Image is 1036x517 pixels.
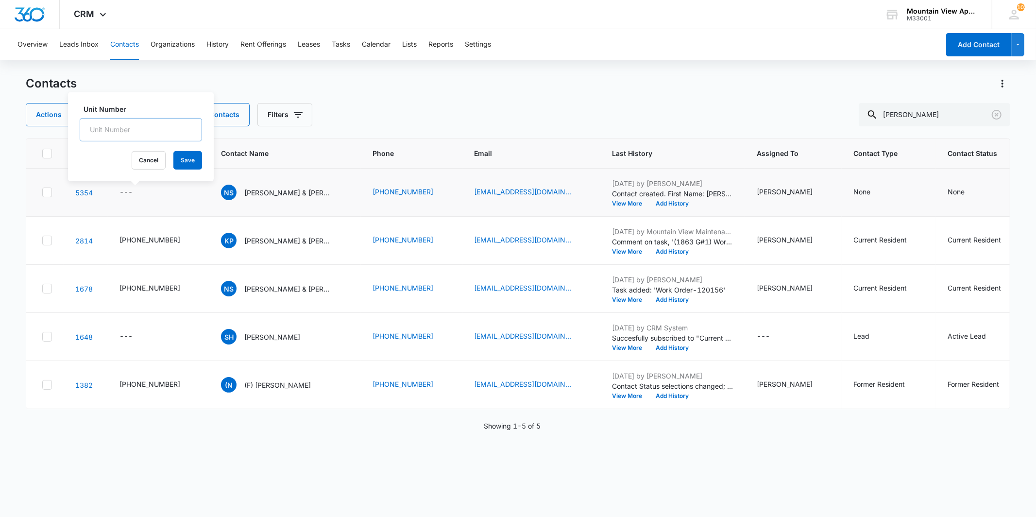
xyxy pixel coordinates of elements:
div: Phone - (970) 313-3085 - Select to Edit Field [373,235,451,246]
button: Add History [649,297,696,303]
button: Rent Offerings [240,29,286,60]
p: Showing 1-5 of 5 [484,421,541,431]
div: Lead [853,331,869,341]
p: [DATE] by Mountain View Maintenance [612,226,733,237]
a: Navigate to contact details page for Sutton Hermann [75,333,93,341]
p: Comment on task, '(1863 G#1) Work Order ' "Spoke with tenant. He said garage was working now. No ... [612,237,733,247]
a: [EMAIL_ADDRESS][DOMAIN_NAME] [474,187,571,197]
button: Clear [989,107,1004,122]
div: Contact Name - Sutton Hermann - Select to Edit Field [221,329,318,345]
button: Leases [298,29,320,60]
span: Last History [612,148,719,158]
span: KP [221,233,237,248]
button: Add History [649,345,696,351]
div: Phone - (720) 277-1172 - Select to Edit Field [373,283,451,294]
span: SH [221,329,237,345]
div: Unit Number - 545-1809-206 - Select to Edit Field [119,379,198,391]
div: Contact Status - Current Resident - Select to Edit Field [948,283,1019,294]
div: Contact Type - Current Resident - Select to Edit Field [853,235,924,246]
button: Add History [649,201,696,207]
button: Actions [995,76,1010,91]
a: [PHONE_NUMBER] [373,379,433,389]
div: [PHONE_NUMBER] [119,379,180,389]
p: [PERSON_NAME] [244,332,300,342]
button: Settings [465,29,491,60]
div: Contact Status - Active Lead - Select to Edit Field [948,331,1003,343]
div: Assigned To - Kent Hiller - Select to Edit Field [757,379,830,391]
div: Phone - (970) 694-1255 - Select to Edit Field [373,187,451,198]
span: CRM [74,9,95,19]
div: Former Resident [948,379,999,389]
div: Assigned To - Makenna Berry - Select to Edit Field [757,187,830,198]
span: NS [221,185,237,200]
a: [EMAIL_ADDRESS][DOMAIN_NAME] [474,283,571,293]
div: Email - noah.sutton92702@gmail.com - Select to Edit Field [474,379,589,391]
button: View More [612,249,649,255]
span: Phone [373,148,437,158]
p: [DATE] by [PERSON_NAME] [612,178,733,189]
div: Current Resident [853,283,907,293]
div: Contact Status - Former Resident - Select to Edit Field [948,379,1017,391]
p: [PERSON_NAME] & [PERSON_NAME] [244,236,332,246]
div: [PHONE_NUMBER] [119,283,180,293]
div: Unit Number - 545-1859-308 - Select to Edit Field [119,235,198,246]
p: [PERSON_NAME] & [PERSON_NAME] [244,188,332,198]
div: notifications count [1017,3,1025,11]
div: [PHONE_NUMBER] [119,235,180,245]
div: Contact Type - Current Resident - Select to Edit Field [853,283,924,294]
div: Current Resident [948,283,1001,293]
div: None [853,187,870,197]
button: Add Contact [946,33,1012,56]
div: [PERSON_NAME] [757,283,813,293]
button: History [206,29,229,60]
button: Add History [649,249,696,255]
a: [PHONE_NUMBER] [373,283,433,293]
a: [EMAIL_ADDRESS][DOMAIN_NAME] [474,235,571,245]
div: Email - suttonhermann33@gmail.com - Select to Edit Field [474,331,589,343]
span: Contact Type [853,148,910,158]
input: Search Contacts [859,103,1010,126]
button: View More [612,297,649,303]
h1: Contacts [26,76,77,91]
button: Overview [17,29,48,60]
div: None [948,187,965,197]
span: Contact Status [948,148,1004,158]
div: Assigned To - Kent Hiller - Select to Edit Field [757,235,830,246]
div: Unit Number - - Select to Edit Field [119,187,150,198]
a: Navigate to contact details page for Noah Sutton & Kelly Sutton [75,189,93,197]
p: (F) [PERSON_NAME] [244,380,311,390]
div: Contact Status - None - Select to Edit Field [948,187,982,198]
a: Navigate to contact details page for (F) Noah Sutton [75,381,93,389]
div: [PERSON_NAME] [757,379,813,389]
p: Task added: 'Work Order-120156' [612,285,733,295]
a: Navigate to contact details page for Kelly P. & Noah Sutton [75,237,93,245]
button: Contacts [110,29,139,60]
button: Cancel [132,151,166,170]
div: Contact Name - Kelly P. & Noah Sutton - Select to Edit Field [221,233,349,248]
p: [DATE] by CRM System [612,323,733,333]
div: Former Resident [853,379,905,389]
p: [PERSON_NAME] & [PERSON_NAME] [244,284,332,294]
button: Lists [402,29,417,60]
p: Contact Status selections changed; Current Resident was removed and Former Resident was added. [612,381,733,391]
span: Assigned To [757,148,816,158]
a: [EMAIL_ADDRESS][DOMAIN_NAME] [474,331,571,341]
p: [DATE] by [PERSON_NAME] [612,275,733,285]
a: [PHONE_NUMBER] [373,331,433,341]
label: Unit Number [84,104,206,114]
span: 103 [1017,3,1025,11]
input: Unit Number [80,118,202,141]
p: Succesfully subscribed to "Current Residents ". [612,333,733,343]
div: Phone - (720) 277-1172 - Select to Edit Field [373,379,451,391]
button: Actions [26,103,85,126]
button: Calendar [362,29,391,60]
button: View More [612,345,649,351]
div: --- [757,331,770,343]
button: Save [173,151,202,170]
button: Add History [649,393,696,399]
div: Assigned To - - Select to Edit Field [757,331,787,343]
button: View More [612,201,649,207]
div: --- [119,331,133,343]
div: account name [907,7,978,15]
a: [PHONE_NUMBER] [373,187,433,197]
